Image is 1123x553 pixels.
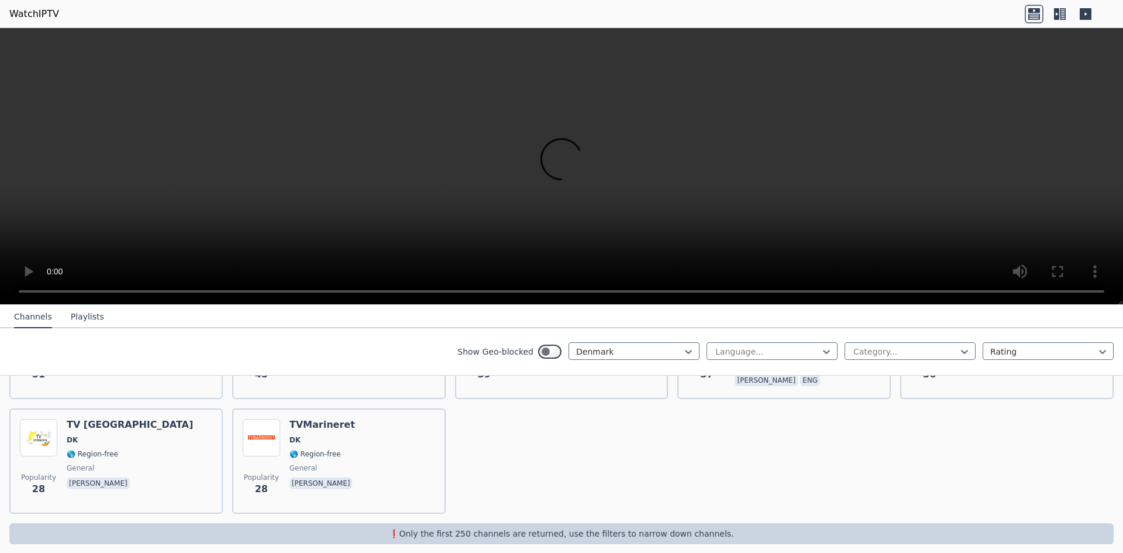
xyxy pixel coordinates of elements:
span: general [290,463,317,473]
p: [PERSON_NAME] [735,375,798,386]
p: [PERSON_NAME] [67,478,130,489]
span: 🌎 Region-free [67,449,118,459]
a: WatchIPTV [9,7,59,21]
button: Playlists [71,306,104,328]
p: eng [800,375,820,386]
span: 🌎 Region-free [290,449,341,459]
p: ❗️Only the first 250 channels are returned, use the filters to narrow down channels. [14,528,1109,540]
span: Popularity [21,473,56,482]
h6: TVMarineret [290,419,355,431]
p: [PERSON_NAME] [290,478,353,489]
span: 28 [32,482,45,496]
span: general [67,463,94,473]
img: TV Storbyen [20,419,57,456]
span: DK [67,435,78,445]
img: TVMarineret [243,419,280,456]
h6: TV [GEOGRAPHIC_DATA] [67,419,193,431]
span: DK [290,435,301,445]
span: Popularity [244,473,279,482]
label: Show Geo-blocked [457,346,533,358]
span: 28 [255,482,268,496]
button: Channels [14,306,52,328]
